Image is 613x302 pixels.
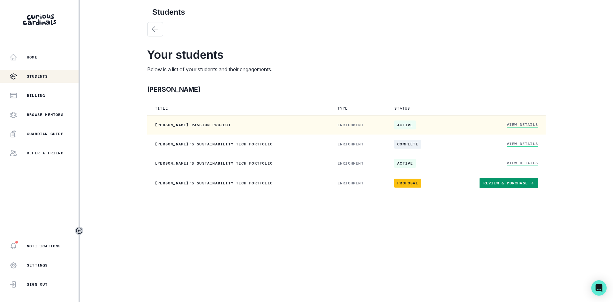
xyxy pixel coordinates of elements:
[147,66,546,73] p: Below is a list of your students and their engagements.
[155,142,322,147] p: [PERSON_NAME]'s Sustainability Tech Portfolio
[507,122,538,128] a: View Details
[591,280,607,296] div: Open Intercom Messenger
[337,106,348,111] p: Type
[507,160,538,166] a: View Details
[507,141,538,147] a: View Details
[147,48,546,62] h2: Your students
[27,151,64,156] p: Refer a friend
[394,120,416,129] span: active
[27,282,48,287] p: Sign Out
[394,106,410,111] p: Status
[155,122,322,128] p: [PERSON_NAME] Passion Project
[337,122,379,128] p: ENRICHMENT
[337,181,379,186] p: ENRICHMENT
[155,181,322,186] p: [PERSON_NAME]'s Sustainability Tech Portfolio
[27,74,48,79] p: Students
[27,55,37,60] p: Home
[480,178,538,188] a: Review & Purchase
[27,244,61,249] p: Notifications
[27,112,64,117] p: Browse Mentors
[23,14,56,25] img: Curious Cardinals Logo
[147,85,201,94] p: [PERSON_NAME]
[27,93,45,98] p: Billing
[394,159,416,168] span: active
[337,142,379,147] p: ENRICHMENT
[75,227,83,235] button: Toggle sidebar
[27,263,48,268] p: Settings
[155,161,322,166] p: [PERSON_NAME]'s Sustainability Tech Portfolio
[394,140,421,149] span: complete
[155,106,168,111] p: Title
[27,131,64,136] p: Guardian Guide
[337,161,379,166] p: ENRICHMENT
[152,8,541,17] h2: Students
[394,179,421,188] span: Proposal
